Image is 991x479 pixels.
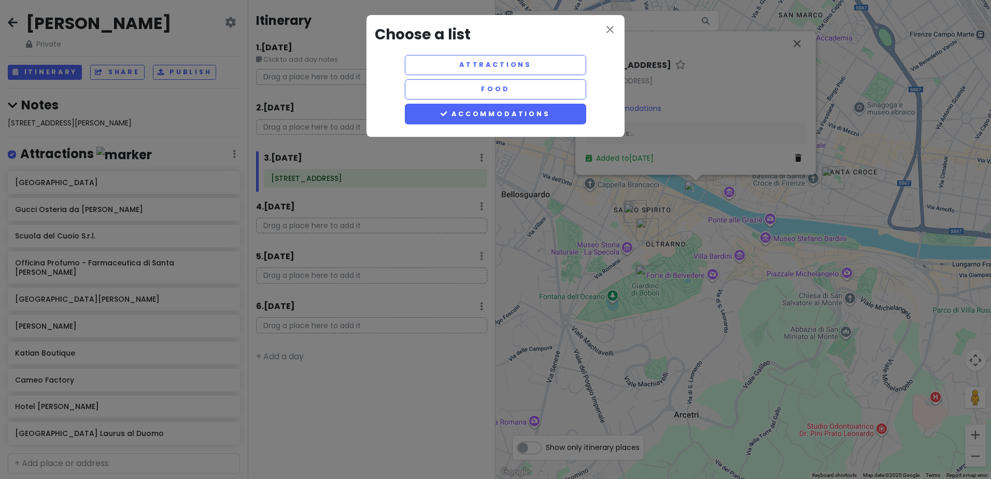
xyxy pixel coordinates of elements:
[375,23,616,47] h3: Choose a list
[604,23,616,36] i: close
[604,23,616,38] button: close
[405,104,586,124] button: Accommodations
[405,79,586,100] button: Food
[405,55,586,75] button: Attractions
